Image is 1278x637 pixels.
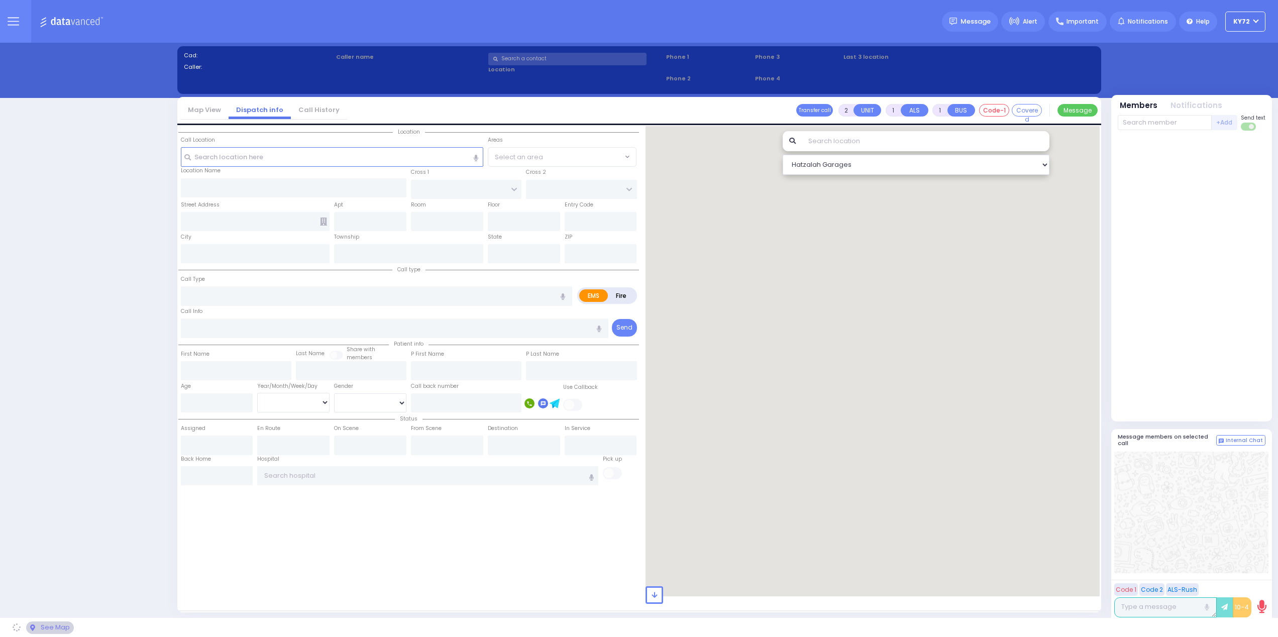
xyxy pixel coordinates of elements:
[1057,104,1098,117] button: Message
[181,233,191,241] label: City
[488,233,502,241] label: State
[180,105,229,115] a: Map View
[612,319,637,337] button: Send
[1196,17,1210,26] span: Help
[181,201,220,209] label: Street Address
[488,424,518,433] label: Destination
[411,382,459,390] label: Call back number
[257,424,280,433] label: En Route
[1225,12,1265,32] button: KY72
[257,382,330,390] div: Year/Month/Week/Day
[26,621,73,634] div: See map
[563,383,598,391] label: Use Callback
[181,350,209,358] label: First Name
[1241,122,1257,132] label: Turn off text
[901,104,928,117] button: ALS
[296,350,325,358] label: Last Name
[949,18,957,25] img: message.svg
[488,53,647,65] input: Search a contact
[979,104,1009,117] button: Code-1
[181,167,221,175] label: Location Name
[755,74,840,83] span: Phone 4
[666,53,752,61] span: Phone 1
[184,63,333,71] label: Caller:
[1118,434,1216,447] h5: Message members on selected call
[411,168,429,176] label: Cross 1
[181,275,205,283] label: Call Type
[334,382,353,390] label: Gender
[336,53,485,61] label: Caller name
[1128,17,1168,26] span: Notifications
[334,201,343,209] label: Apt
[854,104,881,117] button: UNIT
[347,354,372,361] span: members
[1233,17,1250,26] span: KY72
[181,307,202,315] label: Call Info
[257,466,598,485] input: Search hospital
[603,455,622,463] label: Pick up
[947,104,975,117] button: BUS
[1118,115,1212,130] input: Search member
[1012,104,1042,117] button: Covered
[181,382,191,390] label: Age
[488,201,500,209] label: Floor
[843,53,969,61] label: Last 3 location
[1067,17,1099,26] span: Important
[565,233,572,241] label: ZIP
[1219,439,1224,444] img: comment-alt.png
[1023,17,1037,26] span: Alert
[1226,437,1263,444] span: Internal Chat
[488,136,503,144] label: Areas
[184,51,333,60] label: Cad:
[347,346,375,353] small: Share with
[389,340,429,348] span: Patient info
[1241,114,1265,122] span: Send text
[393,128,425,136] span: Location
[411,201,426,209] label: Room
[1166,583,1199,596] button: ALS-Rush
[1139,583,1164,596] button: Code 2
[181,136,215,144] label: Call Location
[395,415,422,422] span: Status
[755,53,840,61] span: Phone 3
[334,233,359,241] label: Township
[1216,435,1265,446] button: Internal Chat
[320,218,327,226] span: Other building occupants
[257,455,279,463] label: Hospital
[565,201,593,209] label: Entry Code
[411,424,442,433] label: From Scene
[411,350,444,358] label: P First Name
[565,424,590,433] label: In Service
[229,105,291,115] a: Dispatch info
[796,104,833,117] button: Transfer call
[579,289,608,302] label: EMS
[488,65,663,74] label: Location
[961,17,991,27] span: Message
[802,131,1050,151] input: Search location
[666,74,752,83] span: Phone 2
[495,152,543,162] span: Select an area
[40,15,106,28] img: Logo
[1120,100,1157,112] button: Members
[181,455,211,463] label: Back Home
[392,266,425,273] span: Call type
[291,105,347,115] a: Call History
[526,168,546,176] label: Cross 2
[607,289,635,302] label: Fire
[181,147,483,166] input: Search location here
[526,350,559,358] label: P Last Name
[181,424,205,433] label: Assigned
[334,424,359,433] label: On Scene
[1170,100,1222,112] button: Notifications
[1114,583,1138,596] button: Code 1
